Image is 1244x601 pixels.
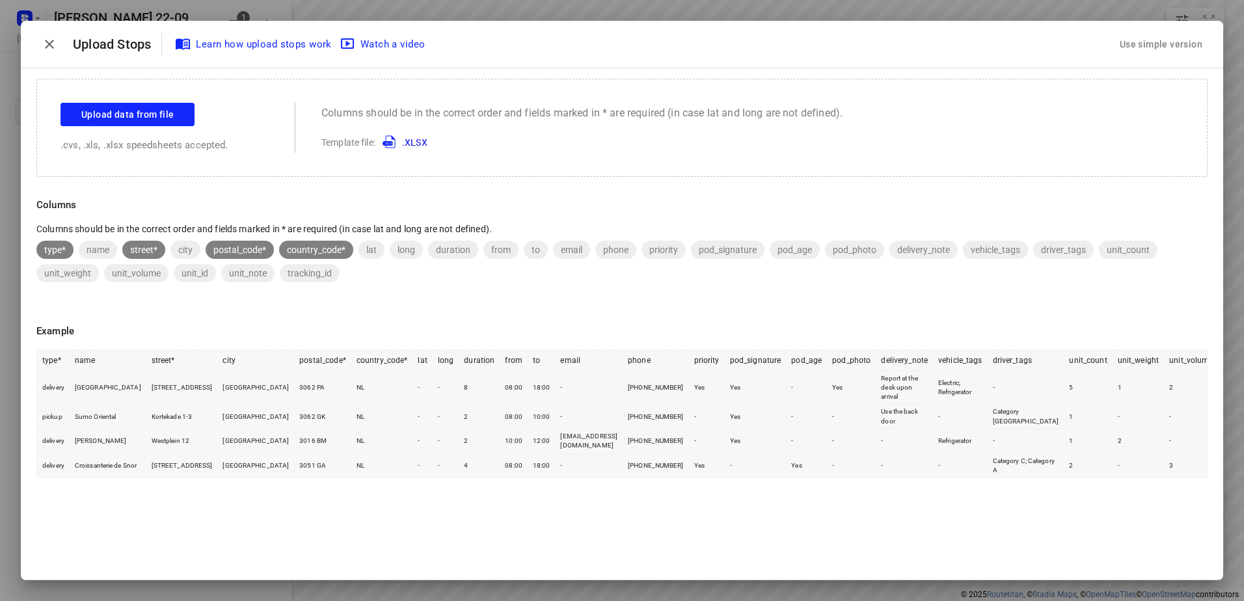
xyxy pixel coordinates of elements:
td: 08:00 [500,405,528,429]
td: Yes [689,371,725,405]
td: 2 [1064,453,1112,477]
a: .XLSX [377,137,427,148]
td: - [1113,453,1164,477]
td: Sumo Oriental [70,405,146,429]
button: Upload data from file [61,103,195,126]
span: delivery_note [889,245,958,255]
th: street* [146,350,218,371]
td: 2 [459,405,500,429]
td: delivery [37,453,70,477]
td: - [786,429,827,454]
td: Westplein 12 [146,429,218,454]
td: 1 [1113,371,1164,405]
span: city [170,245,200,255]
p: Template file: [321,134,843,150]
td: 3016 BM [294,429,351,454]
td: 3062 GK [294,405,351,429]
span: to [524,245,548,255]
td: Yes [689,453,725,477]
td: [GEOGRAPHIC_DATA] [217,405,294,429]
td: - [412,453,432,477]
span: unit_volume [104,268,169,278]
td: 1 [1064,405,1112,429]
td: 18:00 [528,453,556,477]
th: pod_age [786,350,827,371]
td: - [725,453,787,477]
span: pod_signature [691,245,764,255]
th: unit_count [1064,350,1112,371]
td: 10:00 [528,405,556,429]
span: pod_age [770,245,820,255]
td: - [933,453,988,477]
td: 3062 PA [294,371,351,405]
td: - [433,453,459,477]
th: unit_weight [1113,350,1164,371]
span: long [390,245,423,255]
td: [GEOGRAPHIC_DATA] [217,453,294,477]
span: phone [595,245,636,255]
span: Watch a video [342,36,426,53]
td: [PHONE_NUMBER] [623,405,689,429]
td: 2 [1113,429,1164,454]
th: priority [689,350,725,371]
p: Example [36,324,1208,339]
th: country_code* [351,350,413,371]
td: - [555,405,623,429]
span: unit_note [221,268,275,278]
th: postal_code* [294,350,351,371]
span: country_code* [279,245,353,255]
span: priority [642,245,686,255]
td: 1 [1064,429,1112,454]
th: city [217,350,294,371]
th: name [70,350,146,371]
span: driver_tags [1033,245,1094,255]
th: vehicle_tags [933,350,988,371]
td: - [988,429,1064,454]
td: 08:00 [500,453,528,477]
td: 4 [459,453,500,477]
td: - [827,405,876,429]
span: tracking_id [280,268,340,278]
button: Watch a video [337,33,431,56]
td: delivery [37,371,70,405]
td: Croissanterie de Snor [70,453,146,477]
span: unit_weight [36,268,99,278]
td: NL [351,405,413,429]
td: - [1164,429,1218,454]
th: from [500,350,528,371]
td: - [555,453,623,477]
p: .cvs, .xls, .xlsx speedsheets accepted. [61,138,269,153]
th: pod_signature [725,350,787,371]
td: - [412,371,432,405]
td: 5 [1064,371,1112,405]
td: Refrigerator [933,429,988,454]
th: driver_tags [988,350,1064,371]
td: - [433,405,459,429]
td: 18:00 [528,371,556,405]
div: Use simple version [1117,34,1205,55]
td: Category C; Category A [988,453,1064,477]
td: Electric; Refrigerator [933,371,988,405]
td: 2 [1164,371,1218,405]
td: - [827,429,876,454]
td: 8 [459,371,500,405]
td: [STREET_ADDRESS] [146,453,218,477]
span: from [483,245,519,255]
td: NL [351,371,413,405]
td: NL [351,429,413,454]
th: type* [37,350,70,371]
td: - [689,405,725,429]
a: Learn how upload stops work [172,33,337,56]
td: Yes [786,453,827,477]
td: 08:00 [500,371,528,405]
span: email [553,245,590,255]
img: XLSX [383,134,398,150]
span: name [79,245,117,255]
span: street* [122,245,165,255]
td: - [827,453,876,477]
td: pickup [37,405,70,429]
td: Yes [827,371,876,405]
th: duration [459,350,500,371]
span: unit_id [174,268,216,278]
td: Use the back door [876,405,933,429]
